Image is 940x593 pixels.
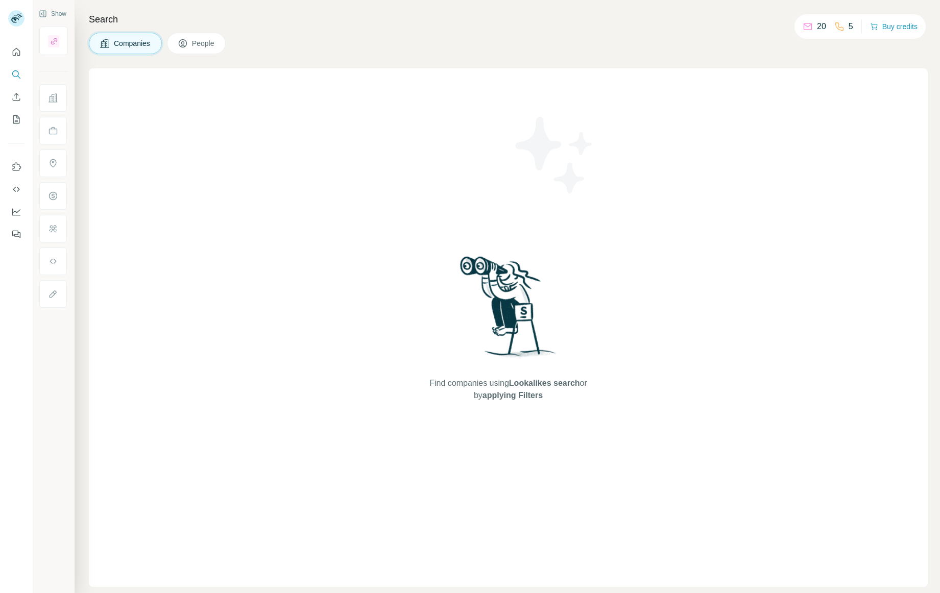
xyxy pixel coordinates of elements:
h4: Search [89,12,928,27]
img: Surfe Illustration - Stars [509,109,600,201]
button: Show [32,6,74,21]
button: Use Surfe on LinkedIn [8,158,25,176]
span: People [192,38,215,48]
button: Dashboard [8,203,25,221]
button: Feedback [8,225,25,243]
button: Use Surfe API [8,180,25,199]
span: Lookalikes search [509,379,580,387]
span: applying Filters [483,391,543,400]
button: Buy credits [870,19,918,34]
button: Quick start [8,43,25,61]
span: Find companies using or by [426,377,590,402]
button: Enrich CSV [8,88,25,106]
p: 20 [817,20,826,33]
img: Surfe Illustration - Woman searching with binoculars [455,254,562,367]
p: 5 [849,20,853,33]
span: Companies [114,38,151,48]
button: Search [8,65,25,84]
button: My lists [8,110,25,129]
